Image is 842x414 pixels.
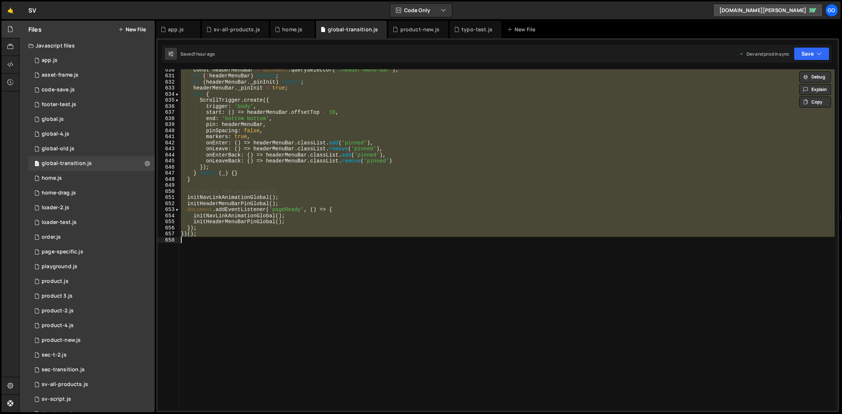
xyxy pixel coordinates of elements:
div: 14248/38021.js [28,83,155,97]
button: Copy [799,97,831,108]
a: go [825,4,838,17]
div: 14248/36561.js [28,392,155,407]
div: 652 [158,201,179,207]
button: Code Only [390,4,452,17]
div: typo-test.js [462,26,492,33]
div: 14248/37414.js [28,141,155,156]
div: SV [28,6,36,15]
button: New File [118,27,146,32]
div: 654 [158,213,179,219]
div: 14248/44462.js [28,97,155,112]
div: global-old.js [42,145,74,152]
div: page-specific.js [42,249,83,255]
div: 14248/40457.js [28,186,155,200]
h2: Files [28,25,42,34]
div: 639 [158,122,179,128]
div: 653 [158,207,179,213]
div: 14248/36682.js [28,377,155,392]
div: loader-test.js [42,219,77,226]
div: 649 [158,182,179,189]
div: 633 [158,85,179,91]
div: 14248/40432.js [28,362,155,377]
div: 632 [158,79,179,85]
div: 655 [158,219,179,225]
div: 14248/38890.js [28,171,155,186]
div: sv-all-products.js [42,381,88,388]
div: 14248/39945.js [28,333,155,348]
div: product-4.js [42,322,74,329]
div: 638 [158,116,179,122]
div: 640 [158,128,179,134]
div: Javascript files [20,38,155,53]
div: 14248/37799.js [28,112,155,127]
div: 635 [158,97,179,103]
div: product-new.js [42,337,81,344]
div: Dev and prod in sync [739,51,789,57]
div: home-drag.js [42,190,76,196]
div: 14248/38116.js [28,127,155,141]
div: 14248/42526.js [28,200,155,215]
div: 645 [158,158,179,164]
div: 14248/41299.js [28,230,155,245]
div: 656 [158,225,179,231]
div: global-transition.js [328,26,378,33]
div: global.js [42,116,64,123]
div: 634 [158,91,179,98]
div: app.js [168,26,184,33]
div: 14248/37029.js [28,274,155,289]
div: 647 [158,170,179,176]
div: 14248/37746.js [28,245,155,259]
div: 1 hour ago [194,51,215,57]
div: sec-t-2.js [42,352,67,358]
div: 14248/38114.js [28,318,155,333]
div: product-new.js [400,26,439,33]
div: New File [507,26,538,33]
div: 648 [158,176,179,183]
div: 651 [158,194,179,201]
div: 657 [158,231,179,237]
div: asset-frame.js [42,72,78,78]
div: 658 [158,237,179,243]
div: 643 [158,146,179,152]
div: 14248/37239.js [28,289,155,304]
div: 14248/41685.js [28,156,155,171]
button: Save [794,47,829,60]
div: 630 [158,67,179,73]
div: product.js [42,278,69,285]
div: 641 [158,134,179,140]
div: global-transition.js [42,160,92,167]
div: 644 [158,152,179,158]
div: 642 [158,140,179,146]
button: Debug [799,71,831,83]
div: 646 [158,164,179,171]
div: loader-2.js [42,204,69,211]
div: sec-transition.js [42,366,85,373]
div: global-4.js [42,131,69,137]
div: code-save.js [42,87,75,93]
div: home.js [282,26,302,33]
div: 650 [158,189,179,195]
button: Explain [799,84,831,95]
div: product 3.js [42,293,73,299]
div: footer-test.js [42,101,76,108]
div: order.js [42,234,61,241]
div: 14248/40451.js [28,348,155,362]
div: 637 [158,109,179,116]
div: 14248/42454.js [28,215,155,230]
div: 14248/36733.js [28,259,155,274]
div: sv-all-products.js [214,26,260,33]
div: Saved [180,51,215,57]
div: 14248/44943.js [28,68,155,83]
div: app.js [42,57,57,64]
span: 1 [35,161,39,167]
a: 🤙 [1,1,20,19]
div: 14248/38152.js [28,53,155,68]
a: [DOMAIN_NAME][PERSON_NAME] [713,4,823,17]
div: product-2.js [42,308,74,314]
div: home.js [42,175,62,182]
div: 631 [158,73,179,79]
div: sv-script.js [42,396,71,403]
div: playground.js [42,263,77,270]
div: 14248/37103.js [28,304,155,318]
